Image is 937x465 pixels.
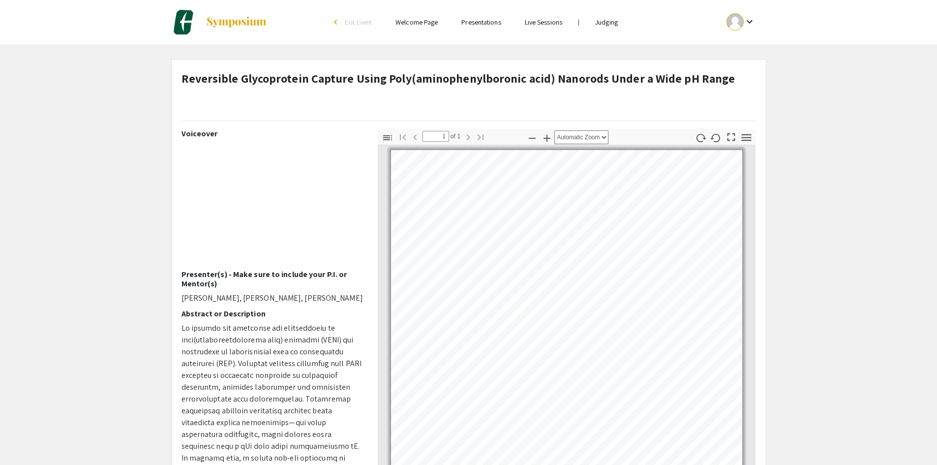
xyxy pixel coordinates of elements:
button: Toggle Sidebar [379,130,396,145]
input: Page [423,131,449,142]
iframe: Chat [7,421,42,458]
a: Live Sessions [525,18,562,27]
a: Charlotte Biomedical Sciences Symposium 2025 [171,10,267,34]
a: Judging [595,18,618,27]
select: Zoom [554,130,608,144]
span: of 1 [449,131,461,142]
button: Previous Page [407,129,423,144]
button: Switch to Presentation Mode [723,129,739,143]
button: Zoom Out [524,130,541,145]
button: Next Page [460,129,477,144]
li: | [574,18,583,27]
button: Expand account dropdown [716,11,766,33]
h2: Presenter(s) - Make sure to include your P.I. or Mentor(s) [181,270,363,288]
p: [PERSON_NAME], [PERSON_NAME], [PERSON_NAME] [181,292,363,304]
button: Rotate Clockwise [692,130,709,145]
iframe: Kayla Lenz Biomedical Symposium Poster Submission 2025 [181,142,363,270]
button: Rotate Counterclockwise [707,130,724,145]
button: Zoom In [539,130,555,145]
span: Exit Event [345,18,372,27]
h2: Voiceover [181,129,363,138]
button: Tools [738,130,755,145]
img: Symposium by ForagerOne [206,16,267,28]
div: arrow_back_ios [334,19,340,25]
a: Welcome Page [395,18,438,27]
button: Go to First Page [394,129,411,144]
button: Go to Last Page [472,129,489,144]
h2: Abstract or Description [181,309,363,318]
img: Charlotte Biomedical Sciences Symposium 2025 [171,10,196,34]
mat-icon: Expand account dropdown [744,16,756,28]
a: Presentations [461,18,501,27]
strong: Reversible Glycoprotein Capture Using Poly(aminophenylboronic acid) Nanorods Under a Wide pH Range [181,70,735,86]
